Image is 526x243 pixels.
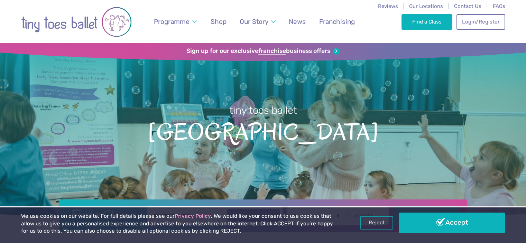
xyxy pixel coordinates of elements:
[21,4,132,39] img: tiny toes ballet
[150,13,200,30] a: Programme
[399,213,505,233] a: Accept
[258,47,286,55] strong: franchise
[409,3,443,9] a: Our Locations
[207,13,230,30] a: Shop
[360,216,393,229] a: Reject
[456,14,505,29] a: Login/Register
[12,117,514,145] span: [GEOGRAPHIC_DATA]
[66,206,142,223] h2: Find a Class
[21,213,336,235] p: We use cookies on our website. For full details please see our . We would like your consent to us...
[378,3,398,9] a: Reviews
[211,18,227,26] span: Shop
[229,104,297,116] small: tiny toes ballet
[493,3,505,9] a: FAQs
[286,13,309,30] a: News
[186,47,340,55] a: Sign up for our exclusivefranchisebusiness offers
[289,18,306,26] span: News
[454,3,481,9] a: Contact Us
[154,18,190,26] span: Programme
[402,14,452,29] a: Find a Class
[240,18,268,26] span: Our Story
[394,206,460,225] button: Find Classes
[236,13,279,30] a: Our Story
[319,18,355,26] span: Franchising
[316,13,358,30] a: Franchising
[175,213,211,219] a: Privacy Policy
